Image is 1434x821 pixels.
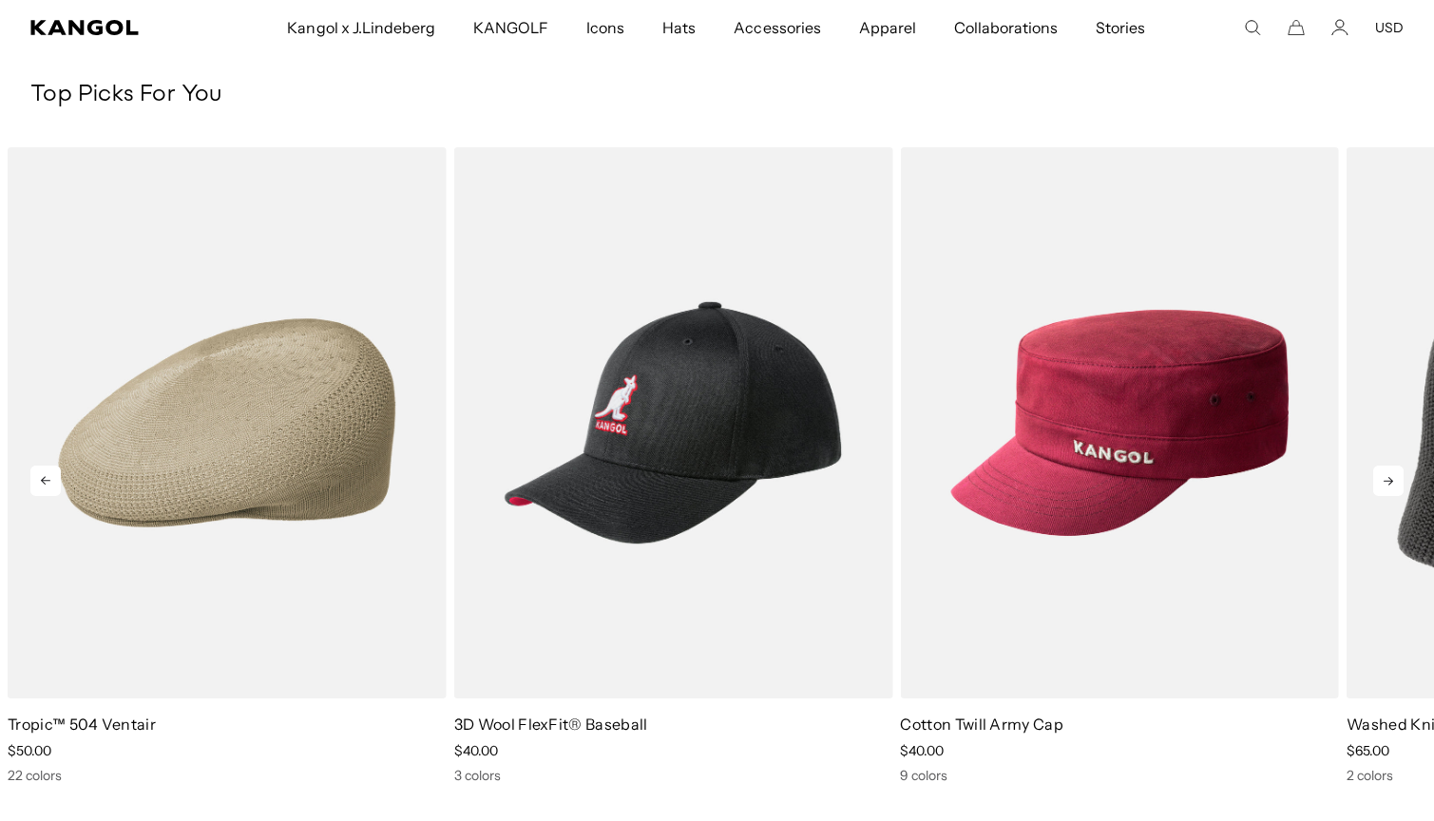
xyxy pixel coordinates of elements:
[447,147,893,784] div: 4 of 5
[900,767,1339,784] div: 9 colors
[30,81,1404,109] h3: Top Picks For You
[1331,19,1348,36] a: Account
[900,147,1339,698] img: Cotton Twill Army Cap
[1375,19,1404,36] button: USD
[8,767,447,784] div: 22 colors
[454,147,893,698] img: 3D Wool FlexFit® Baseball
[454,767,893,784] div: 3 colors
[892,147,1339,784] div: 5 of 5
[1244,19,1261,36] summary: Search here
[900,715,1063,734] a: Cotton Twill Army Cap
[8,742,51,759] span: $50.00
[1288,19,1305,36] button: Cart
[8,147,447,698] img: Tropic™ 504 Ventair
[454,715,648,734] a: 3D Wool FlexFit® Baseball
[1347,742,1389,759] span: $65.00
[30,20,189,35] a: Kangol
[8,715,156,734] a: Tropic™ 504 Ventair
[454,742,498,759] span: $40.00
[900,742,944,759] span: $40.00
